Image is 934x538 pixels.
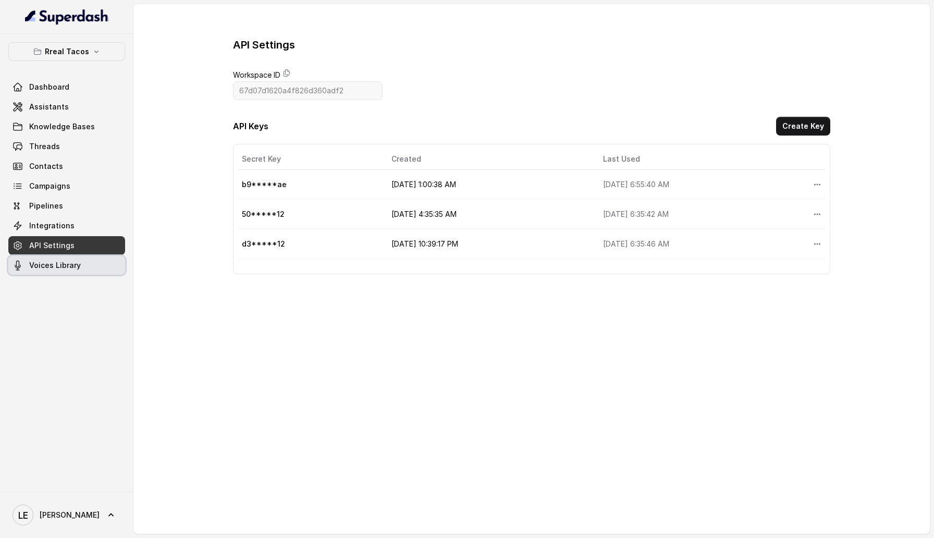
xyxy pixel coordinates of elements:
img: light.svg [25,8,109,25]
a: Threads [8,137,125,156]
span: Pipelines [29,201,63,211]
span: Dashboard [29,82,69,92]
span: Assistants [29,102,69,112]
a: Campaigns [8,177,125,195]
span: Integrations [29,221,75,231]
a: Pipelines [8,197,125,215]
a: Dashboard [8,78,125,96]
span: Contacts [29,161,63,172]
h3: API Settings [233,38,295,52]
label: Workspace ID [233,69,280,81]
button: Rreal Tacos [8,42,125,61]
td: [DATE] 4:35:35 AM [383,200,595,229]
td: [DATE] 6:35:42 AM [595,200,805,229]
th: Created [383,149,595,170]
a: API Settings [8,236,125,255]
text: LE [18,510,28,521]
th: Last Used [595,149,805,170]
p: Rreal Tacos [45,45,89,58]
button: More options [808,235,827,253]
td: [DATE] 6:35:46 AM [595,229,805,259]
span: Voices Library [29,260,81,271]
a: Knowledge Bases [8,117,125,136]
td: [DATE] 1:00:38 AM [383,170,595,200]
a: Integrations [8,216,125,235]
a: Voices Library [8,256,125,275]
span: Campaigns [29,181,70,191]
th: Secret Key [238,149,383,170]
button: More options [808,205,827,224]
button: Create Key [776,117,830,136]
span: API Settings [29,240,75,251]
td: [DATE] 6:55:40 AM [595,170,805,200]
h3: API Keys [233,120,268,132]
td: [DATE] 10:39:17 PM [383,229,595,259]
a: Contacts [8,157,125,176]
span: Threads [29,141,60,152]
span: Knowledge Bases [29,121,95,132]
span: [PERSON_NAME] [40,510,100,520]
a: Assistants [8,97,125,116]
button: More options [808,175,827,194]
a: [PERSON_NAME] [8,500,125,530]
